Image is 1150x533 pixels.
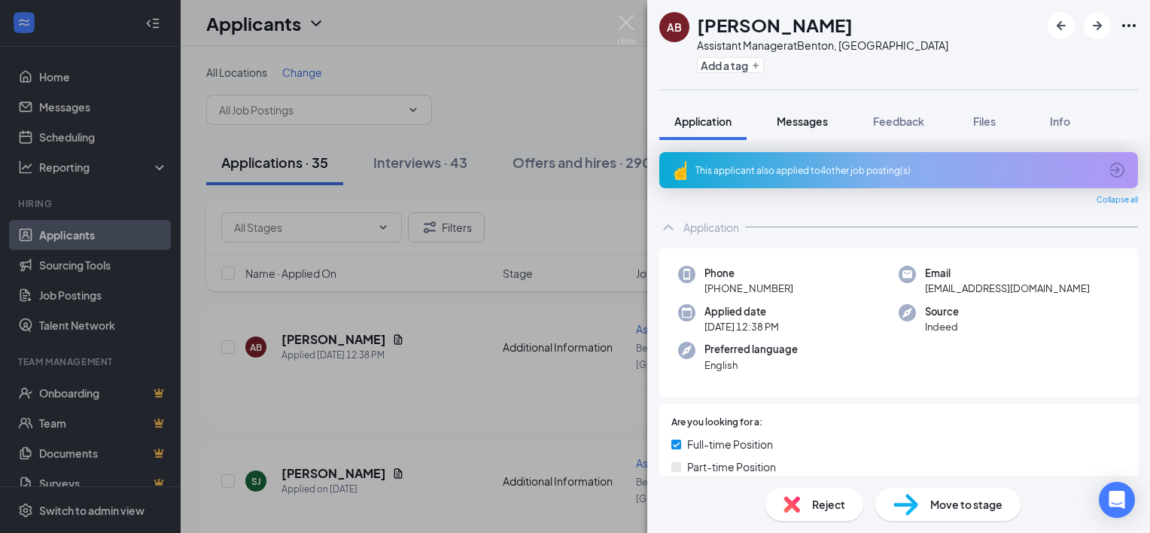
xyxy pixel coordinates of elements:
span: Email [925,266,1090,281]
span: Part-time Position [687,458,776,475]
span: Info [1050,114,1070,128]
span: Collapse all [1097,194,1138,206]
svg: Plus [751,61,760,70]
span: [EMAIL_ADDRESS][DOMAIN_NAME] [925,281,1090,296]
div: Application [683,220,739,235]
div: AB [667,20,682,35]
svg: ArrowRight [1088,17,1106,35]
div: Assistant Manager at Benton, [GEOGRAPHIC_DATA] [697,38,948,53]
div: Open Intercom Messenger [1099,482,1135,518]
span: Feedback [873,114,924,128]
span: Full-time Position [687,436,773,452]
button: ArrowRight [1084,12,1111,39]
span: Move to stage [930,496,1002,513]
span: Application [674,114,732,128]
span: Source [925,304,959,319]
h1: [PERSON_NAME] [697,12,853,38]
span: [DATE] 12:38 PM [704,319,779,334]
span: Files [973,114,996,128]
span: Reject [812,496,845,513]
span: Are you looking for a: [671,416,762,430]
svg: ChevronUp [659,218,677,236]
svg: ArrowCircle [1108,161,1126,179]
span: Indeed [925,319,959,334]
div: This applicant also applied to 4 other job posting(s) [695,164,1099,177]
span: Preferred language [704,342,798,357]
span: English [704,358,798,373]
span: Applied date [704,304,779,319]
button: ArrowLeftNew [1048,12,1075,39]
svg: Ellipses [1120,17,1138,35]
svg: ArrowLeftNew [1052,17,1070,35]
button: PlusAdd a tag [697,57,764,73]
span: Messages [777,114,828,128]
span: [PHONE_NUMBER] [704,281,793,296]
span: Phone [704,266,793,281]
